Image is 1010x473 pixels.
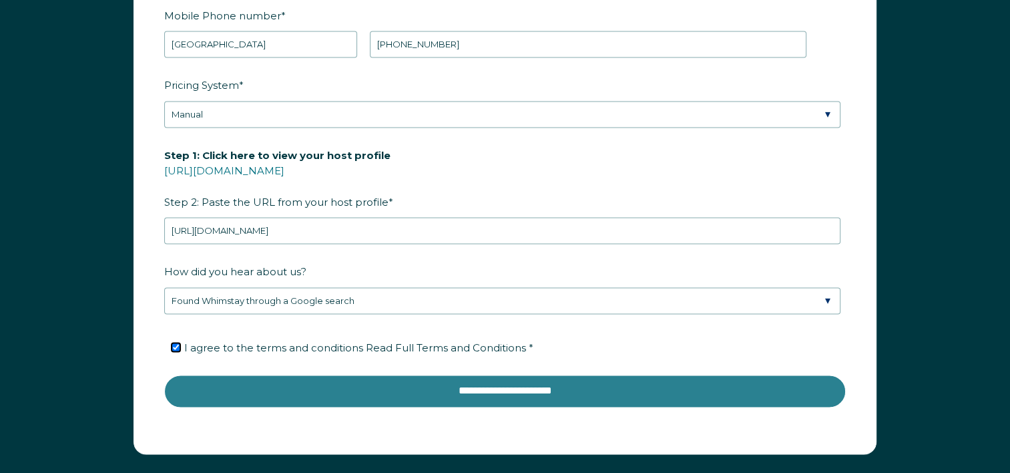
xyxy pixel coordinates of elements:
[366,341,526,354] span: Read Full Terms and Conditions
[164,217,840,244] input: airbnb.com/users/show/12345
[164,145,391,212] span: Step 2: Paste the URL from your host profile
[164,261,306,282] span: How did you hear about us?
[184,341,533,354] span: I agree to the terms and conditions
[164,75,239,96] span: Pricing System
[172,343,180,351] input: I agree to the terms and conditions Read Full Terms and Conditions *
[164,145,391,166] span: Step 1: Click here to view your host profile
[363,341,529,354] a: Read Full Terms and Conditions
[164,164,284,177] a: [URL][DOMAIN_NAME]
[164,5,281,26] span: Mobile Phone number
